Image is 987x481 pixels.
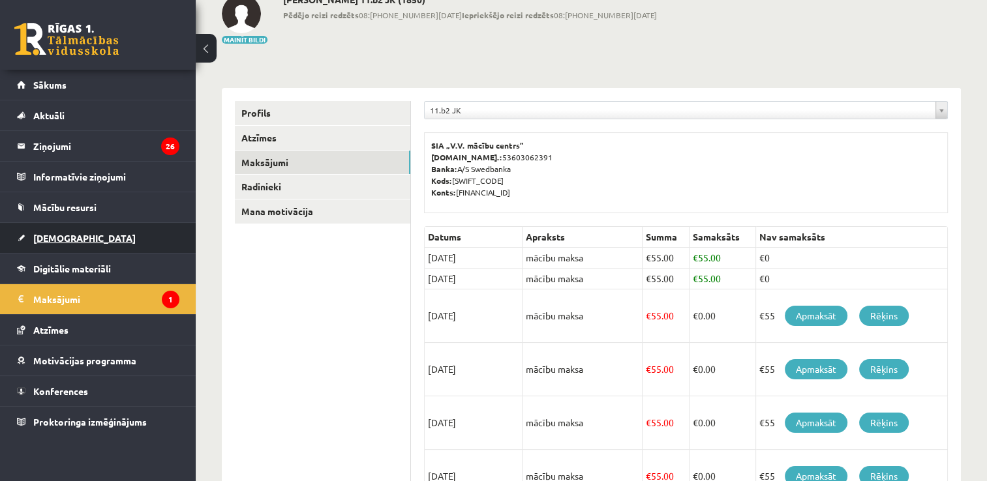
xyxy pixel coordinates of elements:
[431,152,502,162] b: [DOMAIN_NAME].:
[235,175,410,199] a: Radinieki
[693,363,698,375] span: €
[17,376,179,406] a: Konferences
[785,413,847,433] a: Apmaksāt
[33,201,97,213] span: Mācību resursi
[431,175,452,186] b: Kods:
[785,359,847,379] a: Apmaksāt
[235,101,410,125] a: Profils
[17,284,179,314] a: Maksājumi1
[33,232,136,244] span: [DEMOGRAPHIC_DATA]
[431,187,456,197] b: Konts:
[755,343,947,396] td: €55
[14,23,119,55] a: Rīgas 1. Tālmācības vidusskola
[425,269,523,289] td: [DATE]
[162,291,179,308] i: 1
[523,343,643,396] td: mācību maksa
[755,248,947,269] td: €0
[425,396,523,450] td: [DATE]
[859,306,909,326] a: Rēķins
[755,269,947,289] td: €0
[642,343,689,396] td: 55.00
[235,126,410,150] a: Atzīmes
[690,289,756,343] td: 0.00
[646,252,651,263] span: €
[33,162,179,192] legend: Informatīvie ziņojumi
[33,355,136,366] span: Motivācijas programma
[425,227,523,248] th: Datums
[690,269,756,289] td: 55.00
[17,162,179,192] a: Informatīvie ziņojumi
[425,248,523,269] td: [DATE]
[755,396,947,450] td: €55
[430,102,930,119] span: 11.b2 JK
[523,396,643,450] td: mācību maksa
[755,289,947,343] td: €55
[17,100,179,130] a: Aktuāli
[33,263,111,274] span: Digitālie materiāli
[431,140,524,151] b: SIA „V.V. mācību centrs”
[17,407,179,437] a: Proktoringa izmēģinājums
[462,10,554,20] b: Iepriekšējo reizi redzēts
[646,310,651,321] span: €
[693,416,698,428] span: €
[859,413,909,433] a: Rēķins
[425,289,523,343] td: [DATE]
[755,227,947,248] th: Nav samaksāts
[425,102,947,119] a: 11.b2 JK
[17,131,179,161] a: Ziņojumi26
[646,416,651,428] span: €
[33,131,179,161] legend: Ziņojumi
[642,289,689,343] td: 55.00
[431,164,457,174] b: Banka:
[859,359,909,379] a: Rēķins
[33,109,65,121] span: Aktuāli
[642,248,689,269] td: 55.00
[693,310,698,321] span: €
[690,343,756,396] td: 0.00
[523,269,643,289] td: mācību maksa
[161,138,179,155] i: 26
[17,254,179,284] a: Digitālie materiāli
[431,139,941,198] p: 53603062391 A/S Swedbanka [SWIFT_CODE] [FINANCIAL_ID]
[17,345,179,375] a: Motivācijas programma
[283,9,657,21] span: 08:[PHONE_NUMBER][DATE] 08:[PHONE_NUMBER][DATE]
[523,227,643,248] th: Apraksts
[17,315,179,345] a: Atzīmes
[646,272,651,284] span: €
[693,272,698,284] span: €
[642,396,689,450] td: 55.00
[693,252,698,263] span: €
[235,199,410,224] a: Mana motivācija
[646,363,651,375] span: €
[642,227,689,248] th: Summa
[283,10,359,20] b: Pēdējo reizi redzēts
[222,36,267,44] button: Mainīt bildi
[33,324,68,336] span: Atzīmes
[523,289,643,343] td: mācību maksa
[690,227,756,248] th: Samaksāts
[642,269,689,289] td: 55.00
[690,248,756,269] td: 55.00
[523,248,643,269] td: mācību maksa
[785,306,847,326] a: Apmaksāt
[33,284,179,314] legend: Maksājumi
[690,396,756,450] td: 0.00
[235,151,410,175] a: Maksājumi
[17,70,179,100] a: Sākums
[33,416,147,428] span: Proktoringa izmēģinājums
[17,223,179,253] a: [DEMOGRAPHIC_DATA]
[33,385,88,397] span: Konferences
[425,343,523,396] td: [DATE]
[17,192,179,222] a: Mācību resursi
[33,79,67,91] span: Sākums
